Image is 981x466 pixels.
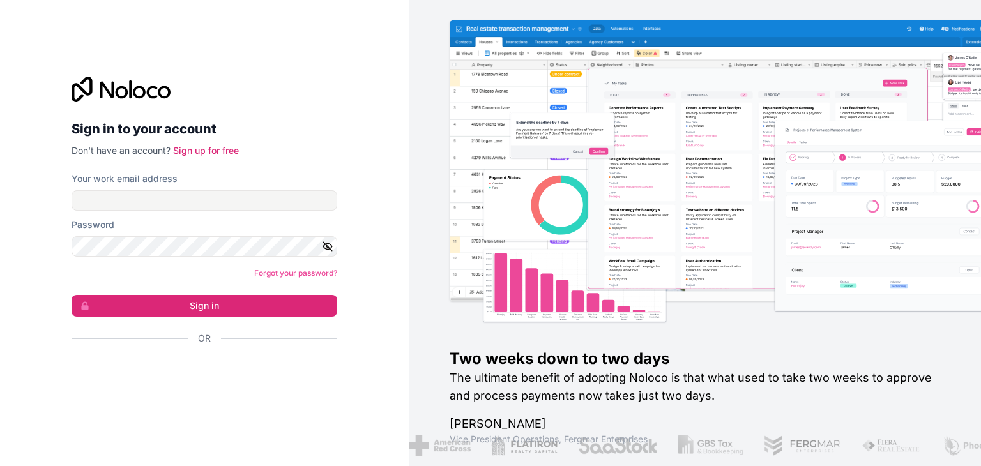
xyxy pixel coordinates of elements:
img: /assets/american-red-cross-BAupjrZR.png [409,435,471,456]
a: Forgot your password? [254,268,337,278]
h1: Two weeks down to two days [450,349,940,369]
label: Password [72,218,114,231]
input: Email address [72,190,337,211]
a: Sign up for free [173,145,239,156]
h2: The ultimate benefit of adopting Noloco is that what used to take two weeks to approve and proces... [450,369,940,405]
input: Password [72,236,337,257]
h2: Sign in to your account [72,117,337,140]
span: Don't have an account? [72,145,171,156]
label: Your work email address [72,172,178,185]
h1: [PERSON_NAME] [450,415,940,433]
h1: Vice President Operations , Fergmar Enterprises [450,433,940,446]
span: Or [198,332,211,345]
button: Sign in [72,295,337,317]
